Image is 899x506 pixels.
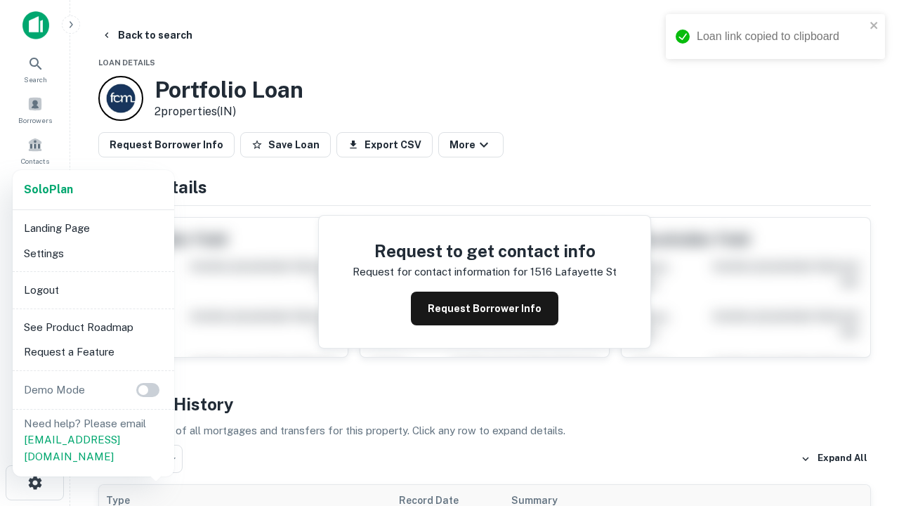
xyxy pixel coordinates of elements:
[697,28,865,45] div: Loan link copied to clipboard
[18,216,169,241] li: Landing Page
[24,434,120,462] a: [EMAIL_ADDRESS][DOMAIN_NAME]
[18,315,169,340] li: See Product Roadmap
[18,382,91,398] p: Demo Mode
[24,181,73,198] a: SoloPlan
[24,415,163,465] p: Need help? Please email
[24,183,73,196] strong: Solo Plan
[870,20,879,33] button: close
[18,241,169,266] li: Settings
[18,339,169,365] li: Request a Feature
[829,349,899,416] iframe: Chat Widget
[18,278,169,303] li: Logout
